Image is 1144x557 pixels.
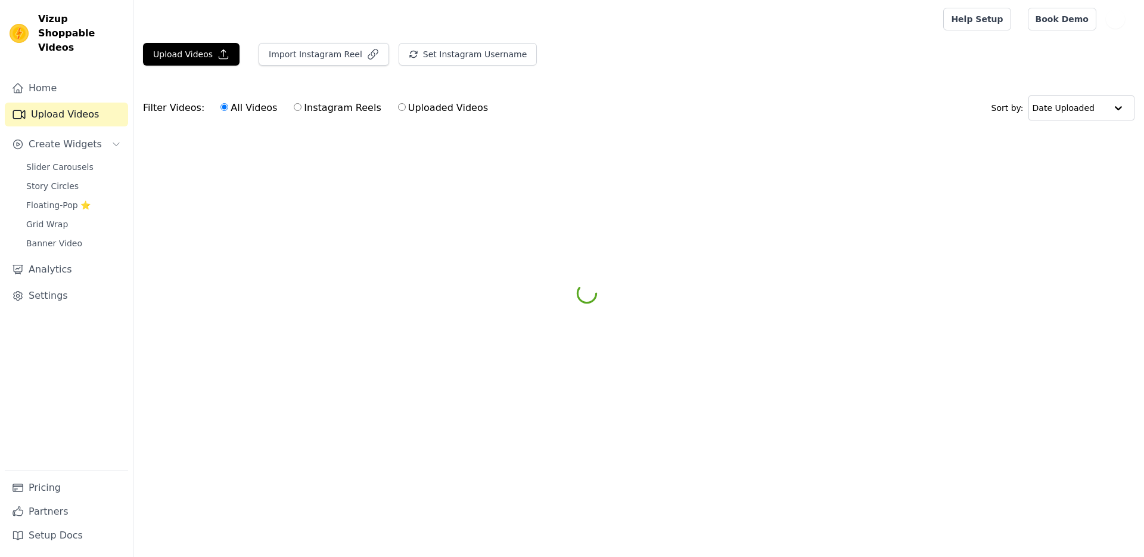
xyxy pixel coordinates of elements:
[19,159,128,175] a: Slider Carousels
[26,161,94,173] span: Slider Carousels
[19,235,128,252] a: Banner Video
[19,216,128,233] a: Grid Wrap
[26,180,79,192] span: Story Circles
[5,103,128,126] a: Upload Videos
[19,178,128,194] a: Story Circles
[5,76,128,100] a: Home
[26,237,82,249] span: Banner Video
[26,218,68,230] span: Grid Wrap
[991,95,1135,120] div: Sort by:
[220,103,228,111] input: All Videos
[26,199,91,211] span: Floating-Pop ⭐
[5,476,128,500] a: Pricing
[143,43,240,66] button: Upload Videos
[294,103,301,111] input: Instagram Reels
[5,132,128,156] button: Create Widgets
[143,94,495,122] div: Filter Videos:
[19,197,128,213] a: Floating-Pop ⭐
[259,43,389,66] button: Import Instagram Reel
[5,524,128,547] a: Setup Docs
[29,137,102,151] span: Create Widgets
[5,258,128,281] a: Analytics
[5,500,128,524] a: Partners
[293,100,381,116] label: Instagram Reels
[1028,8,1096,30] a: Book Demo
[943,8,1011,30] a: Help Setup
[399,43,537,66] button: Set Instagram Username
[398,103,406,111] input: Uploaded Videos
[220,100,278,116] label: All Videos
[5,284,128,308] a: Settings
[10,24,29,43] img: Vizup
[397,100,489,116] label: Uploaded Videos
[38,12,123,55] span: Vizup Shoppable Videos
